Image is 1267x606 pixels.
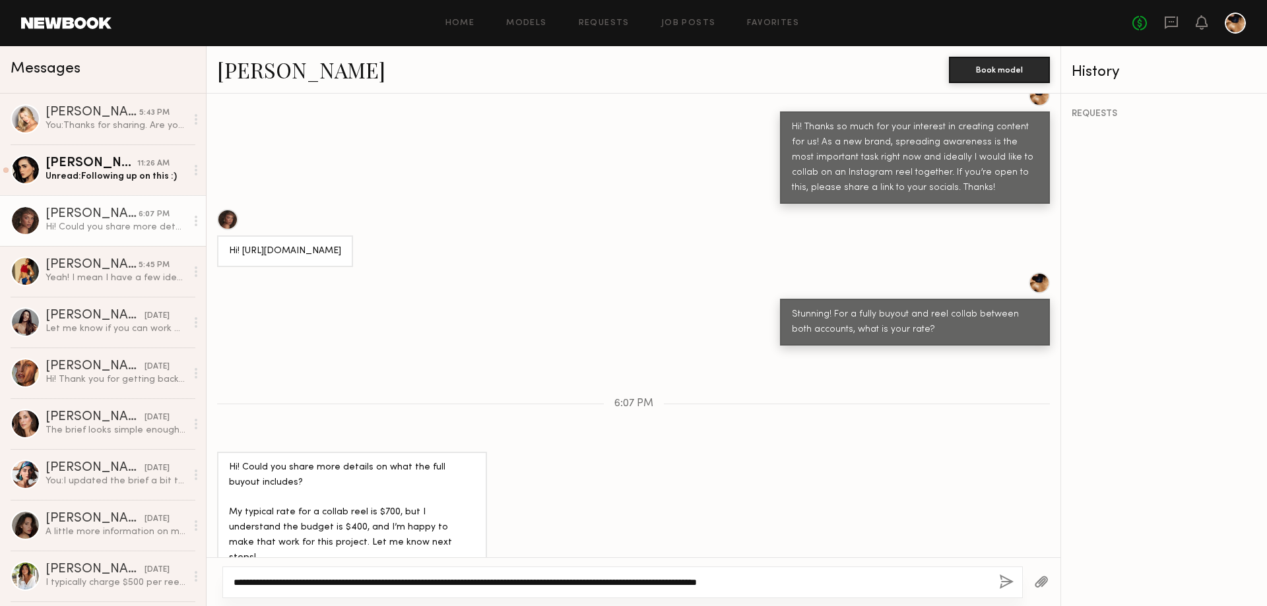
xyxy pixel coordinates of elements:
[46,221,186,233] div: Hi! Could you share more details on what the full buyout includes? My typical rate for a collab r...
[1072,109,1256,119] div: REQUESTS
[46,322,186,335] div: Let me know if you can work with that :)
[792,307,1038,338] div: Stunning! For a fully buyout and reel collab between both accounts, what is your rate?
[145,564,170,576] div: [DATE]
[46,424,186,437] div: The brief looks simple enough. Let me know if you’re ready to send the product. I will provide my...
[46,373,186,386] div: Hi! Thank you for getting back. Instagram link below. Thank you! [URL][DOMAIN_NAME]
[46,563,145,576] div: [PERSON_NAME]
[46,272,186,284] div: Yeah! I mean I have a few ideas. I could do a grwm to go out and have it be sexy and fun. I could...
[46,411,145,424] div: [PERSON_NAME]
[614,398,653,409] span: 6:07 PM
[579,19,630,28] a: Requests
[46,475,186,487] div: You: I updated the brief a bit to be a bit more flexible with creative direction. I would love fo...
[46,119,186,132] div: You: Thanks for sharing. Are you able to provide a reference video of the type of content you wou...
[949,63,1050,75] a: Book model
[145,310,170,322] div: [DATE]
[46,462,145,475] div: [PERSON_NAME]
[46,170,186,183] div: Unread: Following up on this :)
[506,19,546,28] a: Models
[229,244,341,259] div: Hi! [URL][DOMAIN_NAME]
[661,19,716,28] a: Job Posts
[46,512,145,526] div: [PERSON_NAME]
[145,462,170,475] div: [DATE]
[949,57,1050,83] button: Book model
[46,258,139,272] div: [PERSON_NAME]
[792,120,1038,196] div: Hi! Thanks so much for your interest in creating content for us! As a new brand, spreading awaren...
[145,411,170,424] div: [DATE]
[46,157,137,170] div: [PERSON_NAME]
[747,19,799,28] a: Favorites
[11,61,81,76] span: Messages
[46,360,145,373] div: [PERSON_NAME]
[139,208,170,221] div: 6:07 PM
[445,19,475,28] a: Home
[46,526,186,538] div: A little more information on my works: My name is [PERSON_NAME]. I’m a professional content creat...
[145,361,170,373] div: [DATE]
[46,208,139,221] div: [PERSON_NAME]
[137,158,170,170] div: 11:26 AM
[145,513,170,526] div: [DATE]
[217,55,385,84] a: [PERSON_NAME]
[139,107,170,119] div: 5:43 PM
[229,460,475,566] div: Hi! Could you share more details on what the full buyout includes? My typical rate for a collab r...
[139,259,170,272] div: 5:45 PM
[46,576,186,589] div: I typically charge $500 per reel but I know the original listing was a bit lower than that so I’m...
[46,106,139,119] div: [PERSON_NAME]
[46,309,145,322] div: [PERSON_NAME]
[1072,65,1256,80] div: History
